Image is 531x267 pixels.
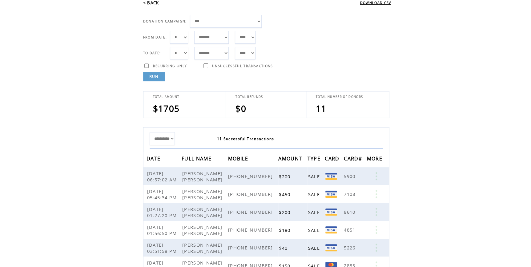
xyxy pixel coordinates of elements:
[182,242,224,254] span: [PERSON_NAME] [PERSON_NAME]
[217,136,274,141] span: 11 Successful Transactions
[228,227,275,233] span: [PHONE_NUMBER]
[325,173,337,180] img: Visa
[228,154,250,165] span: MOBILE
[308,227,321,233] span: SALE
[182,188,224,200] span: [PERSON_NAME] [PERSON_NAME]
[308,245,321,251] span: SALE
[279,227,292,233] span: $180
[307,154,322,165] span: TYPE
[143,72,165,81] a: RUN
[279,209,292,215] span: $200
[182,206,224,218] span: [PERSON_NAME] [PERSON_NAME]
[344,245,357,251] span: 5226
[278,154,304,165] span: AMOUNT
[143,51,161,55] span: TO DATE:
[182,157,213,160] a: FULL NAME
[147,224,179,236] span: [DATE] 01:56:50 PM
[344,191,357,197] span: 7108
[308,209,321,215] span: SALE
[325,244,337,251] img: Visa
[360,1,391,5] a: DOWNLOAD CSV
[182,154,213,165] span: FULL NAME
[153,103,180,114] span: $1705
[279,245,289,251] span: $40
[344,227,357,233] span: 4851
[235,95,263,99] span: TOTAL REFUNDS
[228,245,275,251] span: [PHONE_NUMBER]
[228,173,275,179] span: [PHONE_NUMBER]
[344,173,357,179] span: 5900
[316,103,327,114] span: 11
[147,170,179,183] span: [DATE] 06:57:02 AM
[316,95,363,99] span: TOTAL NUMBER OF DONORS
[212,64,273,68] span: UNSUCCESSFUL TRANSACTIONS
[153,64,187,68] span: RECURRING ONLY
[367,154,384,165] span: MORE
[182,224,224,236] span: [PERSON_NAME] [PERSON_NAME]
[235,103,246,114] span: $0
[344,209,357,215] span: 8610
[228,157,250,160] a: MOBILE
[344,154,364,165] span: CARD#
[308,191,321,197] span: SALE
[307,157,322,160] a: TYPE
[325,157,341,160] a: CARD
[147,206,179,218] span: [DATE] 01:27:20 PM
[228,209,275,215] span: [PHONE_NUMBER]
[279,173,292,180] span: $200
[153,95,179,99] span: TOTAL AMOUNT
[147,157,162,160] a: DATE
[344,157,364,160] a: CARD#
[182,170,224,183] span: [PERSON_NAME] [PERSON_NAME]
[279,191,292,197] span: $450
[147,154,162,165] span: DATE
[143,35,167,39] span: FROM DATE:
[143,19,187,23] span: DONATION CAMPAIGN:
[147,188,179,200] span: [DATE] 05:45:34 PM
[325,191,337,198] img: Visa
[325,154,341,165] span: CARD
[325,208,337,216] img: Visa
[308,173,321,180] span: SALE
[278,157,304,160] a: AMOUNT
[228,191,275,197] span: [PHONE_NUMBER]
[325,226,337,233] img: Visa
[147,242,179,254] span: [DATE] 03:51:58 PM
